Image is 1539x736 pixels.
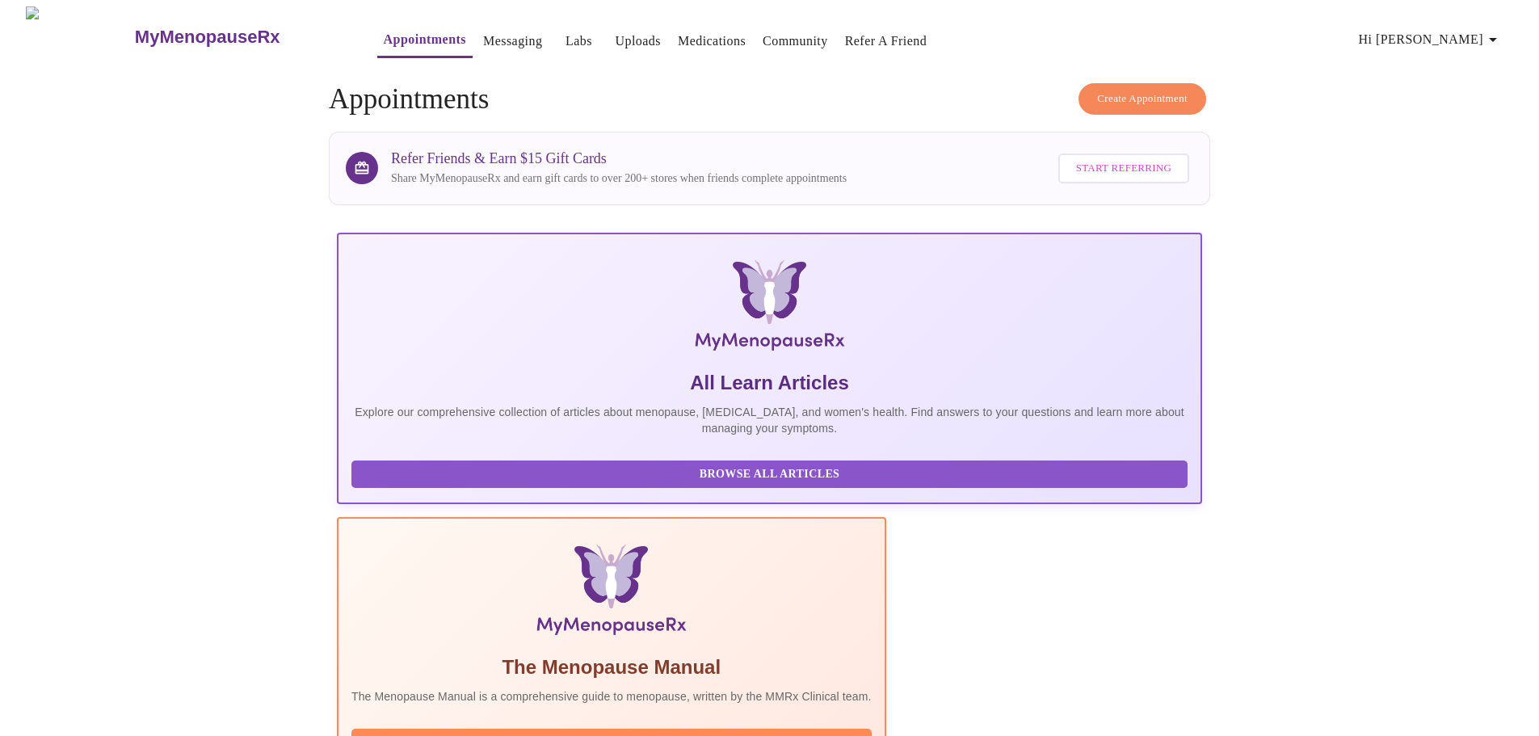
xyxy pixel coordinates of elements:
button: Refer a Friend [839,25,934,57]
span: Browse All Articles [368,465,1171,485]
a: MyMenopauseRx [132,9,344,65]
span: Start Referring [1076,159,1171,178]
a: Start Referring [1054,145,1193,191]
button: Messaging [477,25,549,57]
a: Uploads [615,30,661,53]
a: Appointments [384,28,466,51]
h5: The Menopause Manual [351,654,872,680]
img: Menopause Manual [434,545,788,641]
a: Messaging [483,30,542,53]
button: Labs [553,25,604,57]
h5: All Learn Articles [351,370,1188,396]
h3: MyMenopauseRx [135,27,280,48]
button: Appointments [377,23,473,58]
button: Start Referring [1058,154,1189,183]
img: MyMenopauseRx Logo [26,6,132,67]
h3: Refer Friends & Earn $15 Gift Cards [391,150,847,167]
button: Uploads [608,25,667,57]
a: Refer a Friend [845,30,927,53]
a: Browse All Articles [351,466,1192,480]
button: Hi [PERSON_NAME] [1352,23,1509,56]
a: Medications [678,30,746,53]
p: The Menopause Manual is a comprehensive guide to menopause, written by the MMRx Clinical team. [351,688,872,704]
span: Hi [PERSON_NAME] [1359,28,1503,51]
h4: Appointments [329,83,1210,116]
a: Community [763,30,828,53]
button: Create Appointment [1079,83,1206,115]
p: Share MyMenopauseRx and earn gift cards to over 200+ stores when friends complete appointments [391,170,847,187]
button: Community [756,25,835,57]
span: Create Appointment [1097,90,1188,108]
p: Explore our comprehensive collection of articles about menopause, [MEDICAL_DATA], and women's hea... [351,404,1188,436]
button: Browse All Articles [351,461,1188,489]
img: MyMenopauseRx Logo [481,260,1058,357]
button: Medications [671,25,752,57]
a: Labs [566,30,592,53]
